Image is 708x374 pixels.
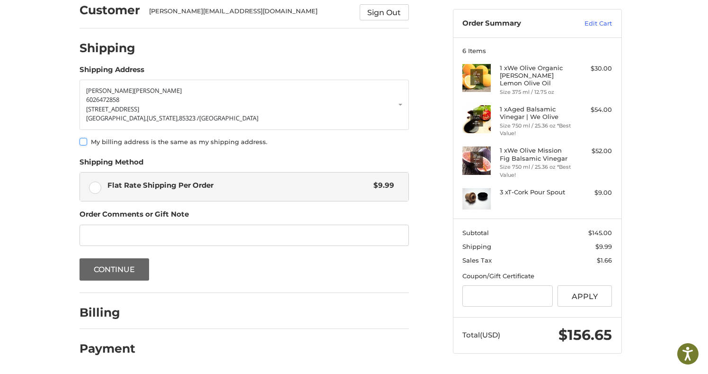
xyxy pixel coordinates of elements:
[86,95,119,104] span: 6026472858
[575,188,612,198] div: $9.00
[500,105,572,121] h4: 1 x Aged Balsamic Vinegar | We Olive
[80,341,135,356] h2: Payment
[80,3,140,18] h2: Customer
[462,285,553,307] input: Gift Certificate or Coupon Code
[500,88,572,96] li: Size 375 ml / 12.75 oz
[462,47,612,55] h3: 6 Items
[500,146,572,162] h4: 1 x We Olive Mission Fig Balsamic Vinegar
[500,64,572,87] h4: 1 x We Olive Organic [PERSON_NAME] Lemon Olive Oil
[462,19,564,28] h3: Order Summary
[500,163,572,179] li: Size 750 ml / 25.36 oz *Best Value!
[80,80,409,130] a: Enter or select a different address
[80,305,135,320] h2: Billing
[80,258,150,281] button: Continue
[86,86,134,95] span: [PERSON_NAME]
[80,157,143,172] legend: Shipping Method
[199,114,258,122] span: [GEOGRAPHIC_DATA]
[360,4,409,20] button: Sign Out
[462,243,491,250] span: Shipping
[149,7,350,20] div: [PERSON_NAME][EMAIL_ADDRESS][DOMAIN_NAME]
[369,180,395,191] span: $9.99
[147,114,179,122] span: [US_STATE],
[80,209,189,224] legend: Order Comments
[575,105,612,115] div: $54.00
[80,41,135,55] h2: Shipping
[500,188,572,196] h4: 3 x T-Cork Pour Spout
[575,64,612,73] div: $30.00
[558,326,612,344] span: $156.65
[86,105,139,113] span: [STREET_ADDRESS]
[179,114,199,122] span: 85323 /
[462,256,492,264] span: Sales Tax
[13,14,107,22] p: We're away right now. Please check back later!
[80,64,144,80] legend: Shipping Address
[86,114,147,122] span: [GEOGRAPHIC_DATA],
[597,256,612,264] span: $1.66
[588,229,612,237] span: $145.00
[462,229,489,237] span: Subtotal
[564,19,612,28] a: Edit Cart
[80,138,409,146] label: My billing address is the same as my shipping address.
[462,272,612,281] div: Coupon/Gift Certificate
[575,146,612,156] div: $52.00
[595,243,612,250] span: $9.99
[500,122,572,137] li: Size 750 ml / 25.36 oz *Best Value!
[558,285,612,307] button: Apply
[134,86,182,95] span: [PERSON_NAME]
[107,180,369,191] span: Flat Rate Shipping Per Order
[109,12,120,24] button: Open LiveChat chat widget
[462,330,500,339] span: Total (USD)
